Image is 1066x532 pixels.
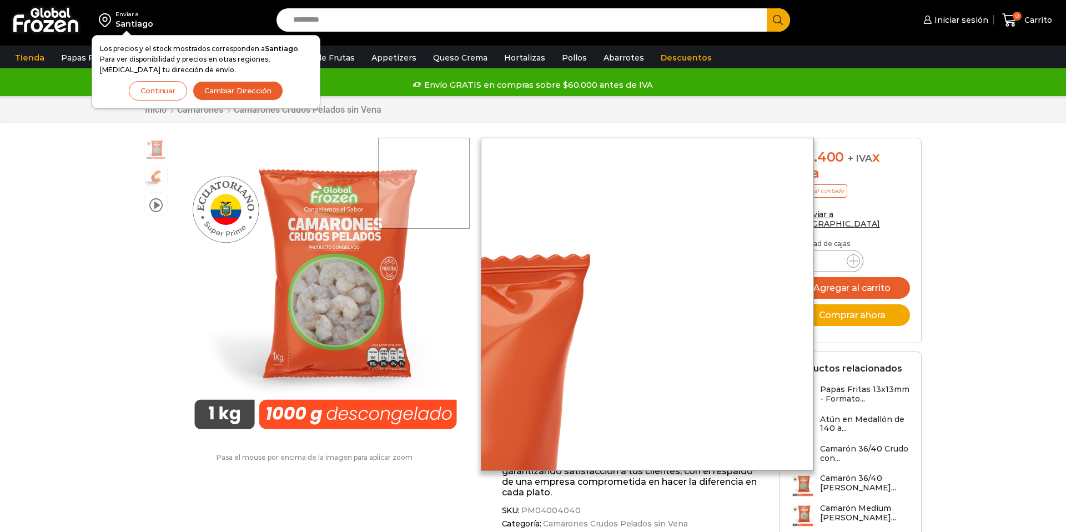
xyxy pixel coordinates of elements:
[820,415,910,434] h3: Atún en Medallón de 140 a...
[791,277,910,299] button: Agregar al carrito
[520,506,581,515] span: PM04004040
[791,304,910,326] button: Comprar ahora
[285,47,360,68] a: Pulpa de Frutas
[817,253,838,269] input: Product quantity
[145,138,167,160] span: PM04004040
[791,415,910,439] a: Atún en Medallón de 140 a...
[177,104,224,115] a: Camarones
[848,153,872,164] span: + IVA
[791,184,847,198] p: Precio al contado
[502,519,763,529] span: Categoría:
[100,43,312,76] p: Los precios y el stock mostrados corresponden a . Para ver disponibilidad y precios en otras regi...
[556,47,592,68] a: Pollos
[499,47,551,68] a: Hortalizas
[193,81,283,101] button: Cambiar Dirección
[767,8,790,32] button: Search button
[265,44,298,53] strong: Santiago
[145,165,167,188] span: camaron-sin-cascara
[144,104,382,115] nav: Breadcrumb
[932,14,988,26] span: Iniciar sesión
[655,47,717,68] a: Descuentos
[115,11,153,18] div: Enviar a
[129,81,187,101] button: Continuar
[820,504,910,523] h3: Camarón Medium [PERSON_NAME]...
[791,474,910,498] a: Camarón 36/40 [PERSON_NAME]...
[598,47,650,68] a: Abarrotes
[791,385,910,409] a: Papas Fritas 13x13mm - Formato...
[99,11,115,29] img: address-field-icon.svg
[56,47,117,68] a: Papas Fritas
[791,149,910,182] div: x caja
[144,454,485,461] p: Pasa el mouse por encima de la imagen para aplicar zoom
[820,385,910,404] h3: Papas Fritas 13x13mm - Formato...
[820,474,910,493] h3: Camarón 36/40 [PERSON_NAME]...
[115,18,153,29] div: Santiago
[541,519,687,529] a: Camarones Crudos Pelados sin Vena
[820,444,910,463] h3: Camarón 36/40 Crudo con...
[999,7,1055,33] a: 0 Carrito
[366,47,422,68] a: Appetizers
[1022,14,1052,26] span: Carrito
[791,363,902,374] h2: Productos relacionados
[791,504,910,528] a: Camarón Medium [PERSON_NAME]...
[233,104,382,115] a: Camarones Crudos Pelados sin Vena
[144,104,167,115] a: Inicio
[9,47,50,68] a: Tienda
[791,240,910,248] p: Cantidad de cajas
[921,9,988,31] a: Iniciar sesión
[1013,12,1022,21] span: 0
[791,444,910,468] a: Camarón 36/40 Crudo con...
[791,209,880,229] a: Enviar a [GEOGRAPHIC_DATA]
[791,149,844,165] bdi: 111.400
[502,506,763,515] span: SKU:
[428,47,493,68] a: Queso Crema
